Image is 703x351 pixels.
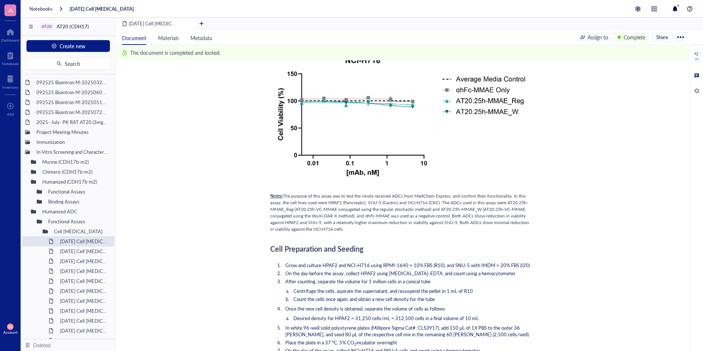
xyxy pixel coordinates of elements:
[293,295,435,302] span: Count the cells once again, and obtain a new cell density for the tube
[285,270,515,277] span: On the day before the assay, collect HPAF2 using [MEDICAL_DATA]-EDTA, and count using a hemocytom...
[57,236,111,247] div: [DATE] Cell [MEDICAL_DATA]
[33,77,111,88] div: 092525 Biointron M-202503292242
[26,58,110,70] button: Search
[285,278,431,285] span: After counting, separate the volume for 1 million cells in a conical tube
[1,38,19,42] div: Dashboard
[69,6,134,12] a: [DATE] Cell [MEDICAL_DATA]
[1,26,19,42] a: Dashboard
[270,49,532,183] img: genemod-experiment-image
[33,107,111,117] div: 092525 Biointron M-202507251786
[57,286,111,296] div: [DATE] Cell [MEDICAL_DATA]
[8,325,12,329] span: SS
[285,324,529,338] span: In white 96-well solid polystyrene plates (Millipore Sigma Cat#: CLS3917), add 150 μL of 1X PBS t...
[652,33,673,42] button: Share
[285,339,354,346] span: Place the plate in a 37 ºC, 5% CO
[42,24,52,29] div: AT20
[270,193,283,199] span: Notes:
[45,196,111,207] div: Binding Assays
[57,23,89,30] span: AT20 (CDH17)
[130,49,221,57] div: The document is completed and locked.
[39,206,111,217] div: Humanized ADC
[39,177,111,187] div: Humanized (CDH17b-m2)
[285,262,530,269] span: Grow and culture HPAF2 and NCI-H716 using RPMI-1640 + 10% FBS (R10), and SNU-5 with IMDM + 20% FB...
[33,97,111,107] div: 092525 Biointron M-202505111492
[270,244,364,254] span: Cell Preparation and Seeding
[33,341,51,349] div: Deleted
[57,276,111,286] div: [DATE] Cell [MEDICAL_DATA]
[285,305,446,312] span: Once the new cell density is obtained, separate the volume of cells as follows:
[270,193,530,232] span: The purpose of this assay was to test the newly received ADCs from MedChem Express, and confirm t...
[57,326,111,336] div: [DATE] Cell [MEDICAL_DATA] (MMAE)
[33,137,111,147] div: Immunization
[60,43,85,49] span: Create new
[7,112,14,116] div: Add
[293,287,473,294] span: Centrifuge the cells, aspirate the supernatant, and resuspend the pellet in 1 mL of R10
[45,187,111,197] div: Functional Assays
[29,6,53,12] a: Notebooks
[33,147,111,157] div: In Vitro Screening and Characterization
[3,330,18,334] div: Account
[33,87,111,97] div: 092525 Biointron M-202506072304
[33,127,111,137] div: Project Meeting Minutes
[8,6,13,15] span: A
[57,266,111,276] div: [DATE] Cell [MEDICAL_DATA]
[695,57,699,61] div: AI
[624,33,645,41] div: Complete
[122,34,146,42] span: Document
[57,256,111,266] div: [DATE] Cell [MEDICAL_DATA]
[39,167,111,177] div: Chimeric (CDH17b-m2)
[51,226,111,237] div: Cell [MEDICAL_DATA]
[45,216,111,227] div: Functional Assays
[656,34,668,40] span: Share
[2,61,19,66] div: Notebook
[356,339,397,346] span: incubator overnight
[158,34,179,42] span: Materials
[39,157,111,167] div: Murine (CDH17b-m2)
[33,117,111,127] div: 2025- July- PK RAT AT20 (3mg/kg; 6mg/kg & 9mg/kg)
[26,40,110,52] button: Create new
[2,85,18,89] div: Inventory
[57,316,111,326] div: [DATE] Cell [MEDICAL_DATA] (MMAE)
[2,50,19,66] a: Notebook
[57,336,111,346] div: [DATE] Cell [MEDICAL_DATA]
[190,34,212,42] span: Metadata
[57,246,111,256] div: [DATE] Cell [MEDICAL_DATA]
[588,33,608,41] div: Assign to
[354,341,356,347] span: 2
[57,306,111,316] div: [DATE] Cell [MEDICAL_DATA] (MMAE)
[57,296,111,306] div: [DATE] Cell [MEDICAL_DATA]
[65,61,80,67] span: Search
[2,73,18,89] a: Inventory
[293,315,479,322] span: Desired density for HPAF2 = 31,250 cells/mL = 312,500 cells in a final volume of 10 mL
